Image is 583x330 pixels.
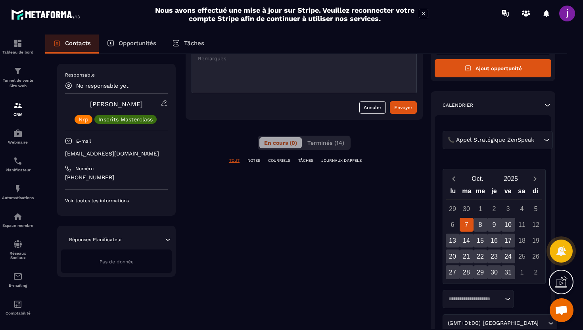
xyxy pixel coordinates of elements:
p: Réponses Planificateur [69,236,122,243]
div: 8 [474,218,487,232]
span: 📞 Appel Stratégique ZenSpeak [446,136,536,144]
img: automations [13,129,23,138]
div: 29 [446,202,460,216]
div: lu [446,186,460,200]
p: COURRIELS [268,158,290,163]
div: 21 [460,249,474,263]
a: formationformationCRM [2,95,34,123]
input: Search for option [540,319,546,328]
a: automationsautomationsAutomatisations [2,178,34,206]
div: 13 [446,234,460,247]
div: 3 [501,202,515,216]
div: 5 [529,202,543,216]
div: 2 [529,265,543,279]
div: Search for option [443,131,553,149]
h2: Nous avons effectué une mise à jour sur Stripe. Veuillez reconnecter votre compte Stripe afin de ... [155,6,415,23]
p: Tableau de bord [2,50,34,54]
div: 19 [529,234,543,247]
div: 29 [474,265,487,279]
div: 14 [460,234,474,247]
img: email [13,272,23,281]
p: NOTES [247,158,260,163]
p: Responsable [65,72,168,78]
div: 24 [501,249,515,263]
button: Ajout opportunité [435,59,551,77]
button: Envoyer [390,101,417,114]
div: 30 [460,202,474,216]
p: Automatisations [2,196,34,200]
div: 11 [515,218,529,232]
button: Next month [527,173,542,184]
div: Calendar wrapper [446,186,542,279]
p: Nrp [79,117,88,122]
div: 27 [446,265,460,279]
div: di [528,186,542,200]
div: 26 [529,249,543,263]
img: accountant [13,299,23,309]
img: formation [13,101,23,110]
button: Annuler [359,101,386,114]
div: 10 [501,218,515,232]
p: Numéro [75,165,94,172]
div: Search for option [443,290,514,308]
div: sa [515,186,529,200]
div: 30 [487,265,501,279]
div: 1 [474,202,487,216]
div: Ouvrir le chat [550,298,573,322]
div: 25 [515,249,529,263]
div: 2 [487,202,501,216]
p: Webinaire [2,140,34,144]
a: schedulerschedulerPlanificateur [2,150,34,178]
p: Comptabilité [2,311,34,315]
a: accountantaccountantComptabilité [2,294,34,321]
button: Previous month [446,173,461,184]
span: En cours (0) [264,140,297,146]
p: Inscrits Masterclass [98,117,153,122]
a: [PERSON_NAME] [90,100,143,108]
div: ve [501,186,515,200]
p: E-mail [76,138,91,144]
a: Contacts [45,35,99,54]
div: 20 [446,249,460,263]
p: CRM [2,112,34,117]
img: social-network [13,240,23,249]
input: Search for option [446,295,503,303]
img: automations [13,184,23,194]
p: TÂCHES [298,158,313,163]
span: (GMT+01:00) [GEOGRAPHIC_DATA] [446,319,540,328]
img: formation [13,66,23,76]
div: 17 [501,234,515,247]
div: 9 [487,218,501,232]
p: No responsable yet [76,82,128,89]
div: ma [460,186,474,200]
a: social-networksocial-networkRéseaux Sociaux [2,234,34,266]
div: 6 [446,218,460,232]
p: Contacts [65,40,91,47]
img: automations [13,212,23,221]
p: JOURNAUX D'APPELS [321,158,362,163]
p: E-mailing [2,283,34,288]
div: 4 [515,202,529,216]
span: Terminés (14) [307,140,344,146]
img: logo [11,7,82,22]
div: 15 [474,234,487,247]
div: Calendar days [446,202,542,279]
a: Tâches [164,35,212,54]
div: 28 [460,265,474,279]
p: TOUT [229,158,240,163]
button: Terminés (14) [303,137,349,148]
button: En cours (0) [259,137,302,148]
div: 18 [515,234,529,247]
div: 12 [529,218,543,232]
span: Pas de donnée [100,259,134,265]
button: Open months overlay [461,172,494,186]
a: Opportunités [99,35,164,54]
div: 31 [501,265,515,279]
div: 1 [515,265,529,279]
img: scheduler [13,156,23,166]
img: formation [13,38,23,48]
input: Search for option [536,136,542,144]
p: Tunnel de vente Site web [2,78,34,89]
p: Espace membre [2,223,34,228]
p: Voir toutes les informations [65,198,168,204]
